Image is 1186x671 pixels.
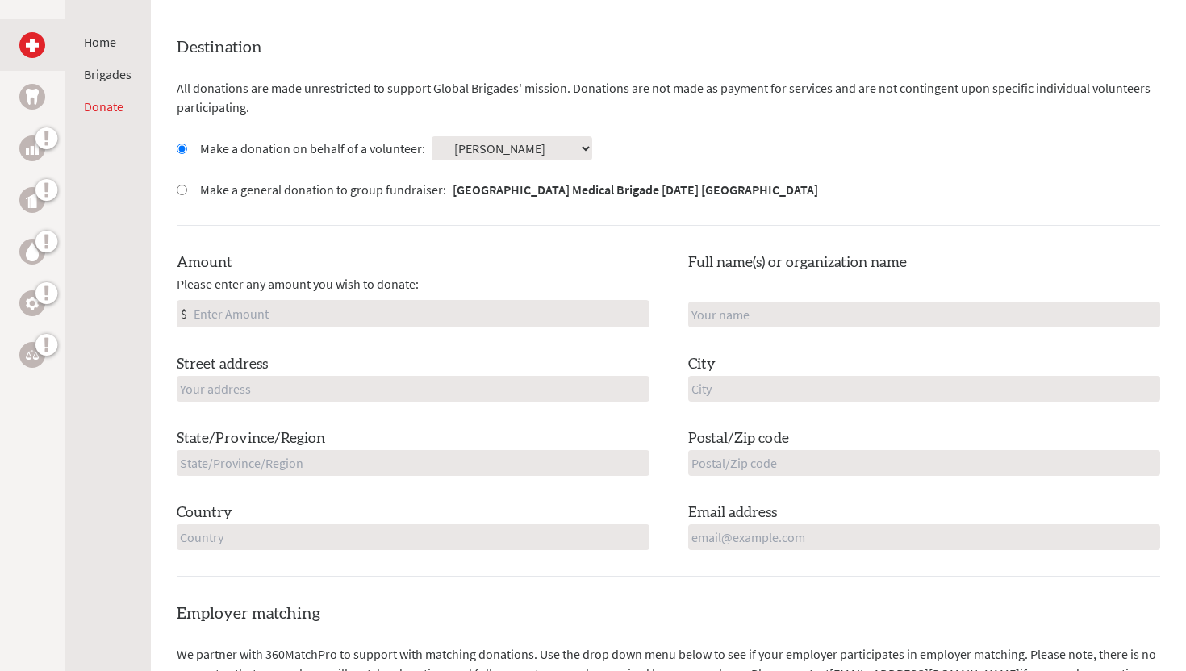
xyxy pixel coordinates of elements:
input: Your address [177,376,649,402]
label: Country [177,502,232,524]
label: Make a donation on behalf of a volunteer: [200,139,425,158]
img: Medical [26,39,39,52]
li: Donate [84,97,132,116]
img: Dental [26,89,39,104]
a: Public Health [19,187,45,213]
input: Postal/Zip code [688,450,1161,476]
label: Postal/Zip code [688,427,789,450]
a: Donate [84,98,123,115]
input: email@example.com [688,524,1161,550]
a: Legal Empowerment [19,342,45,368]
a: Brigades [84,66,132,82]
label: Full name(s) or organization name [688,252,907,274]
label: Street address [177,353,268,376]
div: $ [177,301,190,327]
input: City [688,376,1161,402]
img: Public Health [26,192,39,208]
input: Your name [688,302,1161,327]
label: Email address [688,502,777,524]
input: Enter Amount [190,301,649,327]
p: All donations are made unrestricted to support Global Brigades' mission. Donations are not made a... [177,78,1160,117]
label: State/Province/Region [177,427,325,450]
img: Business [26,142,39,155]
label: City [688,353,716,376]
a: Dental [19,84,45,110]
input: Country [177,524,649,550]
a: Medical [19,32,45,58]
a: Water [19,239,45,265]
h4: Employer matching [177,602,1160,625]
a: Home [84,34,116,50]
input: State/Province/Region [177,450,649,476]
img: Engineering [26,297,39,310]
h4: Destination [177,36,1160,59]
label: Amount [177,252,232,274]
a: Business [19,135,45,161]
img: Legal Empowerment [26,350,39,360]
li: Home [84,32,132,52]
li: Brigades [84,65,132,84]
label: Make a general donation to group fundraiser: [200,180,818,199]
a: Engineering [19,290,45,316]
span: Please enter any amount you wish to donate: [177,274,419,294]
img: Water [26,242,39,260]
strong: [GEOGRAPHIC_DATA] Medical Brigade [DATE] [GEOGRAPHIC_DATA] [453,181,818,198]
